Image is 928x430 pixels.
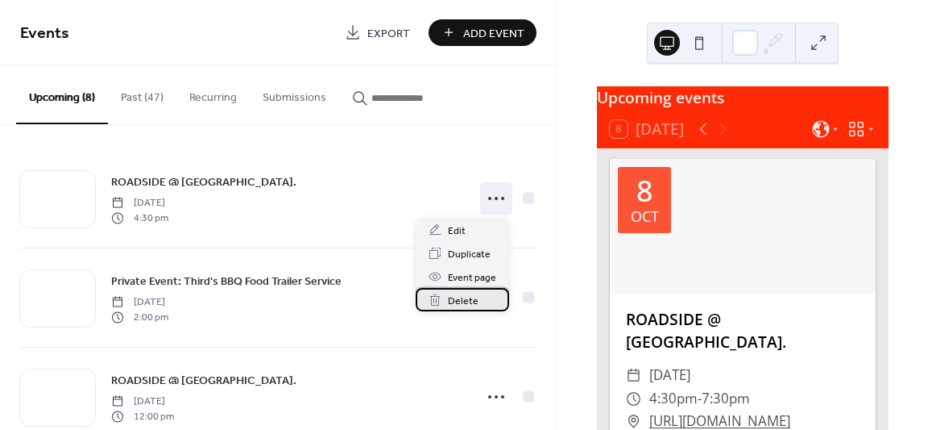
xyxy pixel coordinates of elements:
span: Export [367,25,410,42]
a: Private Event: Third's BBQ Food Trailer Service [111,272,342,290]
span: Delete [448,293,478,310]
span: Private Event: Third's BBQ Food Trailer Service [111,273,342,290]
span: 4:30pm [649,387,698,411]
span: 12:00 pm [111,409,174,424]
button: Submissions [250,65,339,123]
a: ROADSIDE @ [GEOGRAPHIC_DATA]. [111,371,296,390]
span: ROADSIDE @ [GEOGRAPHIC_DATA]. [111,373,296,390]
span: 2:00 pm [111,310,168,324]
span: Add Event [463,25,524,42]
span: Event page [448,269,496,286]
div: 8 [636,177,653,206]
span: Duplicate [448,246,491,263]
span: 7:30pm [702,387,750,411]
button: Add Event [429,19,536,46]
button: Past (47) [108,65,176,123]
div: Upcoming events [597,86,889,110]
button: Recurring [176,65,250,123]
div: ​ [626,364,641,387]
span: Edit [448,223,466,240]
span: [DATE] [649,364,690,387]
button: Upcoming (8) [16,65,108,124]
span: ROADSIDE @ [GEOGRAPHIC_DATA]. [111,174,296,191]
div: Oct [631,209,659,223]
span: [DATE] [111,395,174,409]
span: Events [20,18,69,49]
span: [DATE] [111,196,168,211]
a: Export [333,19,422,46]
div: ​ [626,387,641,411]
span: [DATE] [111,295,168,310]
span: - [698,387,702,411]
a: ROADSIDE @ [GEOGRAPHIC_DATA]. [111,173,296,191]
span: 4:30 pm [111,211,168,225]
a: ROADSIDE @ [GEOGRAPHIC_DATA]. [626,308,786,353]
